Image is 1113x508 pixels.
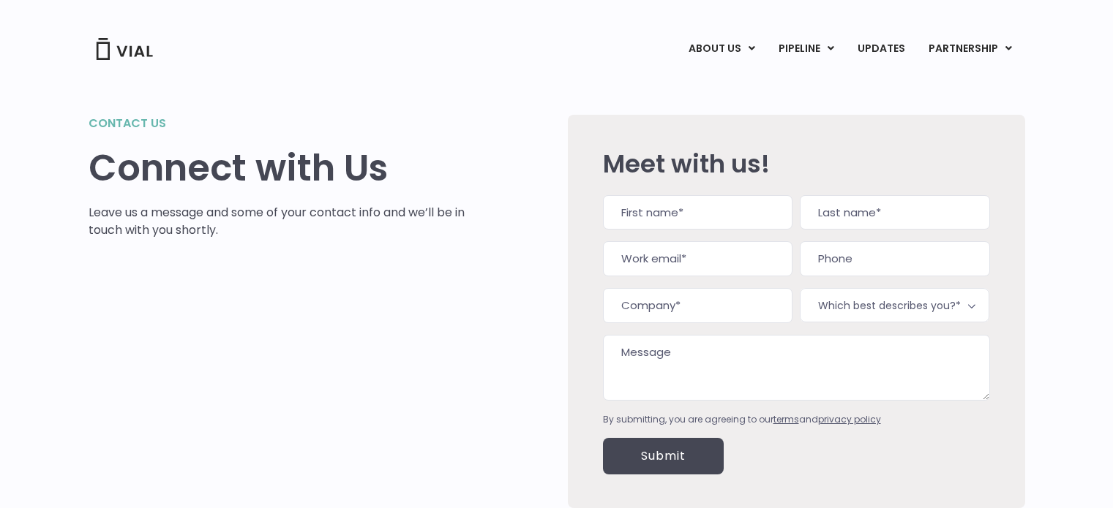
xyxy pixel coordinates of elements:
a: PARTNERSHIPMenu Toggle [917,37,1024,61]
a: terms [773,413,799,425]
h2: Meet with us! [603,150,990,178]
p: Leave us a message and some of your contact info and we’ll be in touch with you shortly. [89,204,465,239]
span: Which best describes you?* [800,288,989,322]
a: privacy policy [818,413,881,425]
input: Work email* [603,241,792,276]
a: PIPELINEMenu Toggle [767,37,845,61]
h1: Connect with Us [89,147,465,189]
div: By submitting, you are agreeing to our and [603,413,990,426]
h2: Contact us [89,115,465,132]
a: UPDATES [846,37,916,61]
input: Submit [603,438,724,474]
input: Company* [603,288,792,323]
input: Last name* [800,195,989,230]
input: Phone [800,241,989,276]
input: First name* [603,195,792,230]
img: Vial Logo [95,38,154,60]
a: ABOUT USMenu Toggle [677,37,766,61]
